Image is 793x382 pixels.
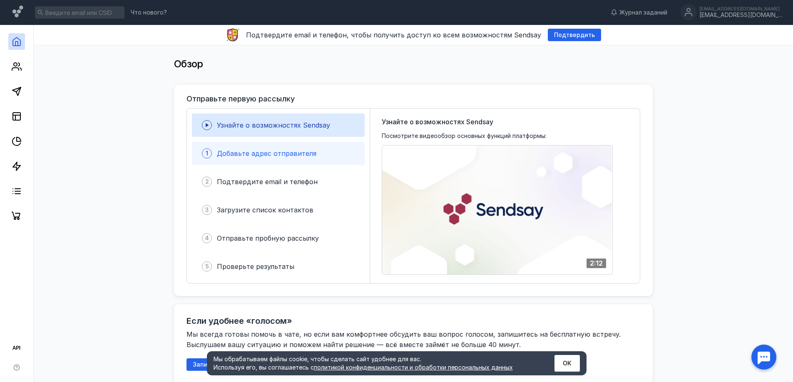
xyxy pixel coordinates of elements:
[217,149,316,158] span: Добавьте адрес отправителя
[205,177,209,186] span: 2
[699,12,783,19] div: [EMAIL_ADDRESS][DOMAIN_NAME]
[548,29,601,41] button: Подтвердить
[206,149,208,158] span: 1
[217,177,318,186] span: Подтвердите email и телефон
[205,206,209,214] span: 3
[193,361,289,368] span: Записаться на онлайн-встречу
[217,234,319,242] span: Отправьте пробную рассылку
[619,8,667,17] span: Журнал заданий
[174,58,203,70] span: Обзор
[205,262,209,271] span: 5
[217,206,313,214] span: Загрузите список контактов
[587,259,606,268] div: 2:12
[214,355,534,372] div: Мы обрабатываем файлы cookie, чтобы сделать сайт удобнее для вас. Используя его, вы соглашаетесь c
[246,31,541,39] span: Подтвердите email и телефон, чтобы получить доступ ко всем возможностям Sendsay
[186,316,292,326] h2: Если удобнее «голосом»
[35,6,124,19] input: Введите email или CSID
[186,358,295,371] button: Записаться на онлайн-встречу
[205,234,209,242] span: 4
[382,132,547,140] span: Посмотрите видеообзор основных функций платформы:
[607,8,671,17] a: Журнал заданий
[186,361,295,368] a: Записаться на онлайн-встречу
[127,10,171,15] a: Что нового?
[554,355,580,372] button: ОК
[314,364,513,371] a: политикой конфиденциальности и обработки персональных данных
[382,117,493,127] span: Узнайте о возможностях Sendsay
[554,32,595,39] span: Подтвердить
[186,330,623,349] span: Мы всегда готовы помочь в чате, но если вам комфортнее обсудить ваш вопрос голосом, запишитесь на...
[217,262,294,271] span: Проверьте результаты
[699,6,783,11] div: [EMAIL_ADDRESS][DOMAIN_NAME]
[217,121,330,129] span: Узнайте о возможностях Sendsay
[131,10,167,15] span: Что нового?
[186,95,295,103] h3: Отправьте первую рассылку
